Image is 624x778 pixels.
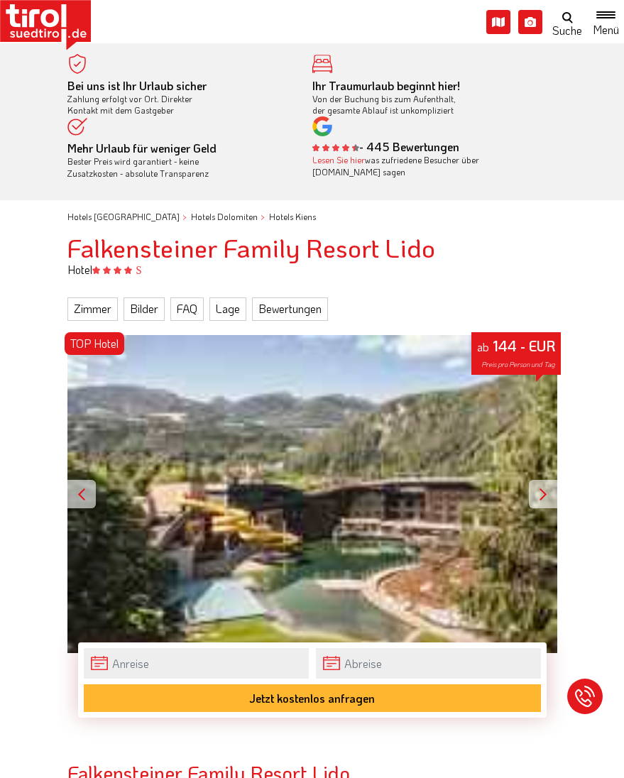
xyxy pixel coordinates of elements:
a: FAQ [170,297,204,320]
a: Bewertungen [252,297,328,320]
small: ab [477,339,489,354]
a: Lage [209,297,246,320]
div: Von der Buchung bis zum Aufenthalt, der gesamte Ablauf ist unkompliziert [312,80,536,116]
b: Ihr Traumurlaub beginnt hier! [312,78,460,93]
span: Preis pro Person und Tag [481,360,555,369]
a: Hotels [GEOGRAPHIC_DATA] [67,211,180,222]
input: Abreise [316,648,541,679]
a: Hotels Dolomiten [191,211,258,222]
div: TOP Hotel [65,332,124,355]
i: Fotogalerie [518,10,542,34]
b: Mehr Urlaub für weniger Geld [67,141,217,155]
div: Hotel [57,262,568,278]
img: google [312,116,332,136]
a: Lesen Sie hier [312,154,365,165]
div: Bester Preis wird garantiert - keine Zusatzkosten - absolute Transparenz [67,143,291,179]
a: Hotels Kiens [269,211,316,222]
div: Zahlung erfolgt vor Ort. Direkter Kontakt mit dem Gastgeber [67,80,291,116]
a: Bilder [124,297,165,320]
b: Bei uns ist Ihr Urlaub sicher [67,78,207,93]
i: Karte öffnen [486,10,510,34]
h1: Falkensteiner Family Resort Lido [67,234,557,262]
div: was zufriedene Besucher über [DOMAIN_NAME] sagen [312,154,536,178]
a: Zimmer [67,297,118,320]
strong: 144 - EUR [493,336,555,355]
input: Anreise [84,648,309,679]
button: Jetzt kostenlos anfragen [84,684,541,712]
button: Toggle navigation [588,9,624,35]
b: - 445 Bewertungen [312,139,459,154]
